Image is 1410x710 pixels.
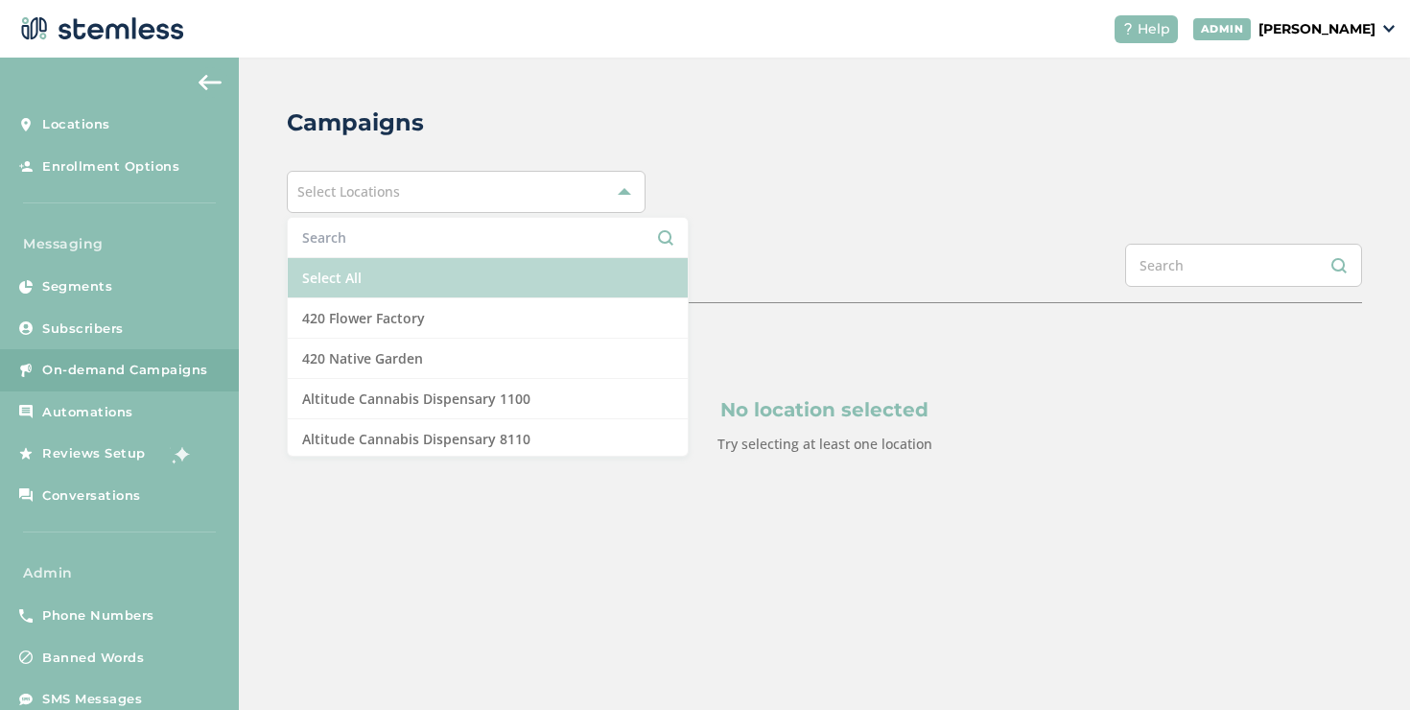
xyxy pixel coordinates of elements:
[1125,244,1362,287] input: Search
[717,435,932,453] label: Try selecting at least one location
[42,444,146,463] span: Reviews Setup
[42,486,141,506] span: Conversations
[199,75,222,90] img: icon-arrow-back-accent-c549486e.svg
[1138,19,1170,39] span: Help
[288,258,688,298] li: Select All
[42,361,208,380] span: On-demand Campaigns
[379,395,1270,424] p: No location selected
[42,115,110,134] span: Locations
[15,10,184,48] img: logo-dark-0685b13c.svg
[42,649,144,668] span: Banned Words
[302,227,673,248] input: Search
[1193,18,1252,40] div: ADMIN
[1258,19,1375,39] p: [PERSON_NAME]
[42,157,179,177] span: Enrollment Options
[160,435,199,473] img: glitter-stars-b7820f95.gif
[42,277,112,296] span: Segments
[288,298,688,339] li: 420 Flower Factory
[42,319,124,339] span: Subscribers
[287,106,424,140] h2: Campaigns
[42,606,154,626] span: Phone Numbers
[288,339,688,379] li: 420 Native Garden
[42,403,133,422] span: Automations
[1314,618,1410,710] iframe: Chat Widget
[1383,25,1395,33] img: icon_down-arrow-small-66adaf34.svg
[297,182,400,201] span: Select Locations
[1122,23,1134,35] img: icon-help-white-03924b79.svg
[42,690,142,709] span: SMS Messages
[288,419,688,460] li: Altitude Cannabis Dispensary 8110
[288,379,688,419] li: Altitude Cannabis Dispensary 1100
